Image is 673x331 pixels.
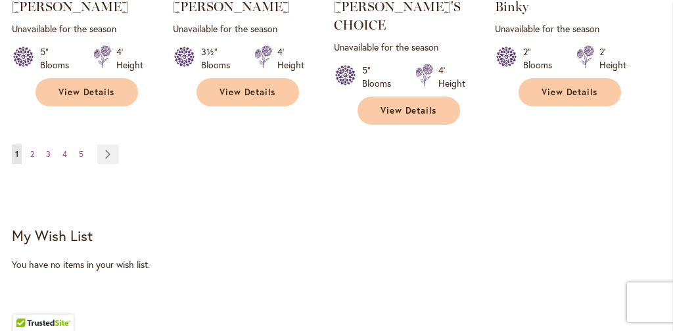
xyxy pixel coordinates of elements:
[358,97,460,125] a: View Details
[173,22,321,35] p: Unavailable for the season
[438,64,465,90] div: 4' Height
[12,22,160,35] p: Unavailable for the season
[58,87,115,98] span: View Details
[46,149,51,159] span: 3
[201,45,239,72] div: 3½" Blooms
[15,149,18,159] span: 1
[76,144,87,164] a: 5
[59,144,70,164] a: 4
[381,105,437,116] span: View Details
[30,149,34,159] span: 2
[12,226,93,245] strong: My Wish List
[62,149,67,159] span: 4
[10,284,47,321] iframe: Launch Accessibility Center
[523,45,561,72] div: 2" Blooms
[40,45,78,72] div: 5" Blooms
[599,45,626,72] div: 2' Height
[277,45,304,72] div: 4' Height
[197,78,299,106] a: View Details
[35,78,138,106] a: View Details
[542,87,598,98] span: View Details
[12,258,661,271] div: You have no items in your wish list.
[495,22,643,35] p: Unavailable for the season
[519,78,621,106] a: View Details
[362,64,400,90] div: 5" Blooms
[27,144,37,164] a: 2
[79,149,83,159] span: 5
[43,144,54,164] a: 3
[116,45,143,72] div: 4' Height
[220,87,276,98] span: View Details
[334,41,482,53] p: Unavailable for the season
